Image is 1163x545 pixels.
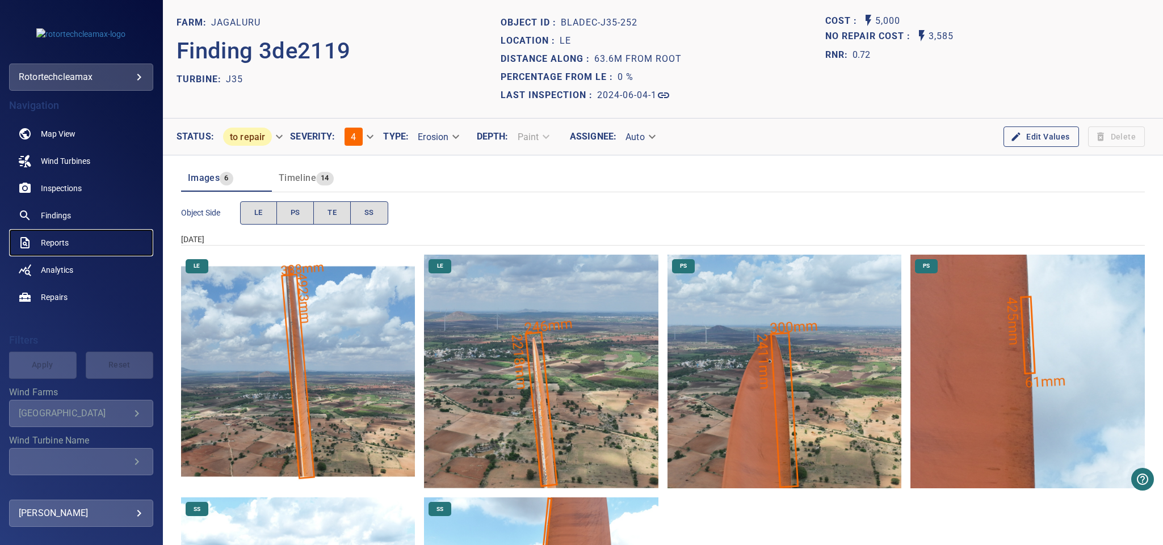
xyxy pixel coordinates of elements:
p: 3,585 [929,29,954,44]
span: 6 [220,172,233,185]
div: Wind Turbine Name [9,448,153,475]
span: Wind Turbines [41,155,90,167]
span: PS [291,206,300,219]
span: TE [328,206,337,219]
div: rotortechcleamax [19,68,144,86]
img: Jagaluru/J35/2024-06-04-1/2024-06-04-10/image236wp236.jpg [910,255,1145,489]
span: LE [430,262,450,270]
label: Wind Farms [9,388,153,397]
span: Repairs [41,291,68,303]
p: Last Inspection : [501,88,597,102]
span: Map View [41,128,75,140]
a: inspections noActive [9,175,153,202]
span: 14 [316,172,334,185]
div: Wind Farms [9,400,153,427]
a: findings noActive [9,202,153,229]
div: Paint [509,127,557,147]
img: rotortechcleamax-logo [36,28,125,40]
span: Projected additional costs incurred by waiting 1 year to repair. This is a function of possible i... [825,29,915,44]
img: Jagaluru/J35/2024-06-04-1/2024-06-04-9/image211wp211.jpg [181,255,415,489]
h1: RNR: [825,48,853,62]
div: Auto [616,127,663,147]
span: PS [673,262,694,270]
p: J35 [226,73,243,86]
span: Object Side [181,207,240,218]
div: [DATE] [181,234,1145,245]
p: 2024-06-04-1 [597,88,657,102]
p: TURBINE: [177,73,226,86]
span: Reports [41,237,69,248]
a: 2024-06-04-1 [597,88,670,102]
label: Type : [383,132,409,141]
span: to repair [223,132,272,142]
span: Findings [41,210,71,221]
span: LE [187,262,207,270]
label: Severity : [290,132,335,141]
p: Object ID : [501,16,561,29]
span: The ratio of the additional incurred cost of repair in 1 year and the cost of repairing today. Fi... [825,46,871,64]
svg: Auto No Repair Cost [915,29,929,43]
h4: Navigation [9,100,153,111]
div: Erosion [409,127,467,147]
a: reports noActive [9,229,153,256]
span: LE [254,206,263,219]
label: Status : [177,132,214,141]
p: LE [560,34,571,48]
p: Jagaluru [211,16,261,29]
a: map noActive [9,120,153,147]
button: Edit Values [1004,126,1078,147]
a: analytics noActive [9,256,153,284]
label: Depth : [477,132,509,141]
p: 63.6m from root [594,52,682,66]
span: SS [187,505,207,513]
p: Percentage from LE : [501,70,618,84]
button: TE [313,201,351,225]
a: repairs noActive [9,284,153,311]
button: PS [276,201,314,225]
label: Assignee : [570,132,616,141]
div: objectSide [240,201,388,225]
span: Inspections [41,183,82,194]
button: LE [240,201,277,225]
div: [PERSON_NAME] [19,504,144,522]
span: Timeline [279,172,316,183]
div: rotortechcleamax [9,64,153,91]
span: 4 [351,132,356,142]
span: Analytics [41,264,73,276]
p: 5,000 [875,14,900,29]
h1: Cost : [825,16,862,27]
span: SS [430,505,450,513]
p: bladeC-J35-252 [561,16,637,29]
span: Images [188,172,220,183]
h1: No Repair Cost : [825,31,915,42]
p: 0 % [618,70,633,84]
span: The base labour and equipment costs to repair the finding. Does not include the loss of productio... [825,14,862,29]
span: PS [916,262,937,270]
button: SS [350,201,388,225]
svg: Auto Cost [862,14,875,27]
p: 0.72 [853,48,871,62]
label: Wind Turbine Name [9,436,153,445]
div: [GEOGRAPHIC_DATA] [19,408,130,419]
p: Finding 3de2119 [177,34,351,68]
h4: Filters [9,335,153,346]
p: FARM: [177,16,211,29]
p: Distance along : [501,52,594,66]
div: to repair [214,123,290,150]
div: 4 [335,123,381,150]
span: SS [364,206,374,219]
img: Jagaluru/J35/2024-06-04-1/2024-06-04-10/image237wp237.jpg [667,255,902,489]
p: Location : [501,34,560,48]
img: Jagaluru/J35/2024-06-04-1/2024-06-04-9/image212wp212.jpg [424,255,658,489]
a: windturbines noActive [9,147,153,175]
